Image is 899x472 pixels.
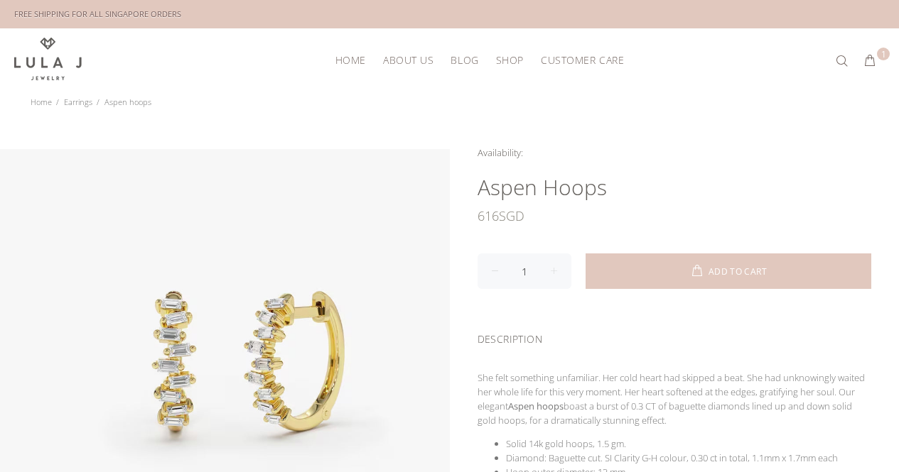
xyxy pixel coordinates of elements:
[335,55,366,65] span: HOME
[586,253,872,289] button: ADD TO CART
[478,202,872,230] div: SGD
[64,97,92,107] a: Earrings
[14,6,181,22] div: FREE SHIPPING FOR ALL SINGAPORE ORDERS
[451,55,478,65] span: Blog
[857,50,883,72] button: 1
[104,97,151,107] span: Aspen hoops
[478,146,523,159] span: Availability:
[327,49,375,71] a: HOME
[478,202,499,230] span: 616
[709,268,767,276] span: ADD TO CART
[506,437,872,451] li: Solid 14k gold hoops, 1.5 gm.
[442,49,487,71] a: Blog
[31,97,52,107] a: Home
[478,173,872,202] h1: Aspen hoops
[375,49,442,71] a: About Us
[383,55,434,65] span: About Us
[532,49,624,71] a: Customer Care
[506,451,872,465] li: Diamond: Baguette cut. SI Clarity G-H colour, 0.30 ct in total, 1.1mm x 1.7mm each
[508,400,564,412] strong: Aspen hoops
[488,49,532,71] a: Shop
[478,314,872,359] div: DESCRIPTION
[496,55,524,65] span: Shop
[478,371,872,427] p: She felt something unfamiliar. Her cold heart had skipped a beat. She had unknowingly waited her ...
[541,55,624,65] span: Customer Care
